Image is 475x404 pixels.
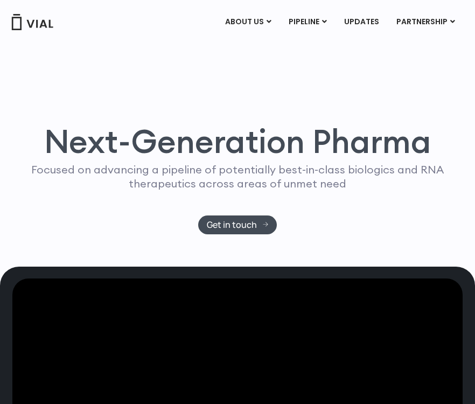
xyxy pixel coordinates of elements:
[11,14,54,30] img: Vial Logo
[22,125,453,157] h1: Next-Generation Pharma
[216,13,280,31] a: ABOUT USMenu Toggle
[280,13,335,31] a: PIPELINEMenu Toggle
[198,215,277,234] a: Get in touch
[388,13,464,31] a: PARTNERSHIPMenu Toggle
[336,13,387,31] a: UPDATES
[22,163,453,191] p: Focused on advancing a pipeline of potentially best-in-class biologics and RNA therapeutics acros...
[207,221,257,229] span: Get in touch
